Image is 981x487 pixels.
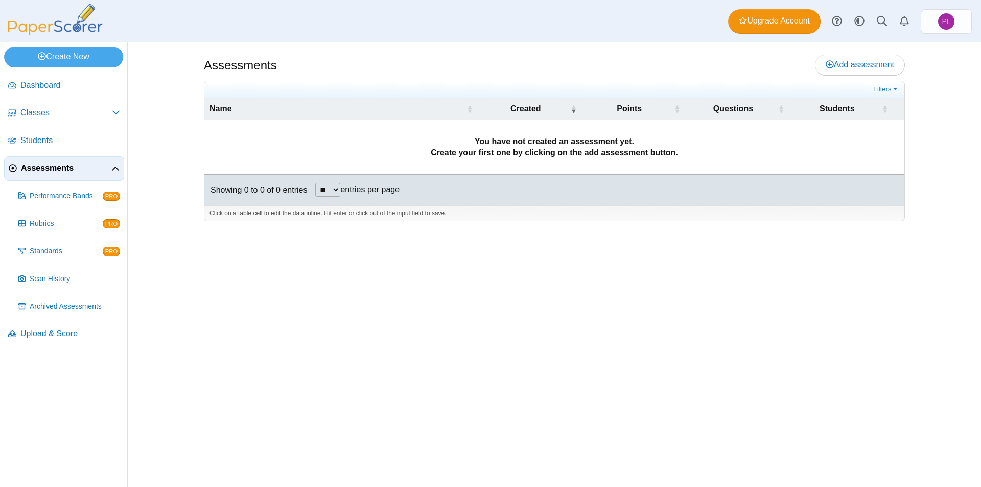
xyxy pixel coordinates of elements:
[4,74,124,98] a: Dashboard
[30,219,103,229] span: Rubrics
[204,205,904,221] div: Click on a table cell to edit the data inline. Hit enter or click out of the input field to save.
[103,219,120,228] span: PRO
[4,47,123,67] a: Create New
[30,302,120,312] span: Archived Assessments
[4,129,124,153] a: Students
[510,104,541,113] span: Created
[14,212,124,236] a: Rubrics PRO
[20,80,120,91] span: Dashboard
[14,267,124,291] a: Scan History
[30,191,103,201] span: Performance Bands
[815,55,905,75] a: Add assessment
[14,184,124,208] a: Performance Bands PRO
[103,247,120,256] span: PRO
[20,107,112,119] span: Classes
[778,98,784,120] span: Questions : Activate to sort
[431,137,678,157] b: You have not created an assessment yet. Create your first one by clicking on the add assessment b...
[728,9,821,34] a: Upgrade Account
[4,156,124,181] a: Assessments
[466,98,473,120] span: Name : Activate to sort
[713,104,753,113] span: Questions
[209,104,232,113] span: Name
[21,163,111,174] span: Assessments
[820,104,854,113] span: Students
[942,18,950,25] span: Peggy Lam
[739,15,810,27] span: Upgrade Account
[204,57,277,74] h1: Assessments
[4,322,124,346] a: Upload & Score
[882,98,888,120] span: Students : Activate to sort
[30,246,103,257] span: Standards
[938,13,954,30] span: Peggy Lam
[204,175,307,205] div: Showing 0 to 0 of 0 entries
[921,9,972,34] a: Peggy Lam
[20,135,120,146] span: Students
[4,28,106,37] a: PaperScorer
[14,239,124,264] a: Standards PRO
[14,294,124,319] a: Archived Assessments
[570,98,576,120] span: Created : Activate to remove sorting
[4,101,124,126] a: Classes
[4,4,106,35] img: PaperScorer
[674,98,680,120] span: Points : Activate to sort
[340,185,400,194] label: entries per page
[617,104,642,113] span: Points
[826,60,894,69] span: Add assessment
[871,84,902,95] a: Filters
[20,328,120,339] span: Upload & Score
[103,192,120,201] span: PRO
[30,274,120,284] span: Scan History
[893,10,916,33] a: Alerts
